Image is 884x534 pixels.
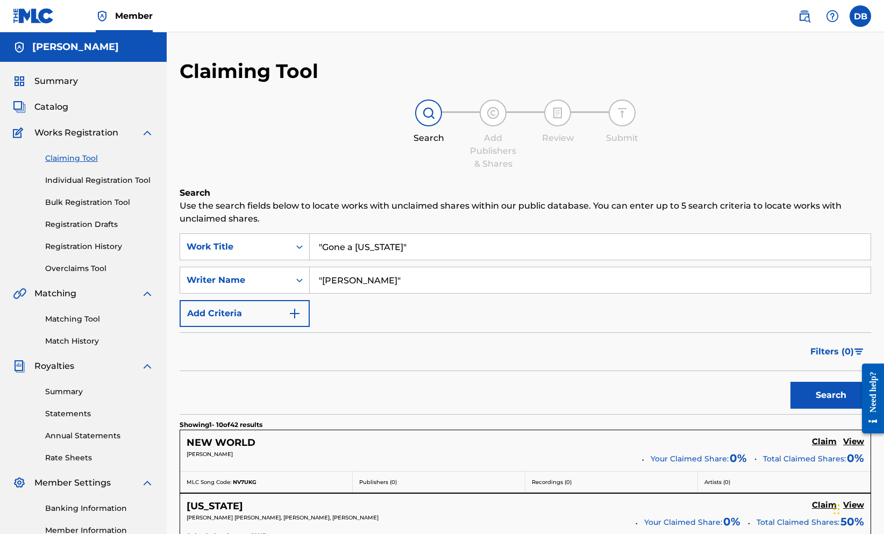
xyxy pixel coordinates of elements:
[422,106,435,119] img: step indicator icon for Search
[45,386,154,397] a: Summary
[812,437,837,447] h5: Claim
[723,514,740,530] span: 0 %
[810,345,854,358] span: Filters ( 0 )
[45,430,154,442] a: Annual Statements
[826,10,839,23] img: help
[45,241,154,252] a: Registration History
[854,352,884,446] iframe: Resource Center
[843,437,864,448] a: View
[187,240,283,253] div: Work Title
[850,5,871,27] div: User Menu
[822,5,843,27] div: Help
[704,478,864,486] p: Artists ( 0 )
[798,10,811,23] img: search
[847,450,864,466] span: 0%
[187,500,243,512] h5: NEW YORK
[13,360,26,373] img: Royalties
[833,493,840,525] div: Drag
[532,478,691,486] p: Recordings ( 0 )
[13,75,78,88] a: SummarySummary
[115,10,153,22] span: Member
[830,482,884,534] iframe: Chat Widget
[45,153,154,164] a: Claiming Tool
[595,132,649,145] div: Submit
[187,514,379,521] span: [PERSON_NAME] [PERSON_NAME], [PERSON_NAME], [PERSON_NAME]
[45,503,154,514] a: Banking Information
[45,197,154,208] a: Bulk Registration Tool
[843,437,864,447] h5: View
[644,517,722,528] span: Your Claimed Share:
[804,338,871,365] button: Filters (0)
[13,101,68,113] a: CatalogCatalog
[45,263,154,274] a: Overclaims Tool
[763,453,846,465] span: Total Claimed Shares:
[34,75,78,88] span: Summary
[13,101,26,113] img: Catalog
[288,307,301,320] img: 9d2ae6d4665cec9f34b9.svg
[187,479,231,486] span: MLC Song Code:
[13,75,26,88] img: Summary
[854,348,864,355] img: filter
[651,453,729,465] span: Your Claimed Share:
[45,452,154,464] a: Rate Sheets
[730,450,747,466] span: 0 %
[551,106,564,119] img: step indicator icon for Review
[34,101,68,113] span: Catalog
[187,274,283,287] div: Writer Name
[141,476,154,489] img: expand
[32,41,119,53] h5: Denise L. Baker, P.A.
[402,132,455,145] div: Search
[141,287,154,300] img: expand
[141,126,154,139] img: expand
[233,479,256,486] span: NV7UKG
[187,451,233,458] span: [PERSON_NAME]
[96,10,109,23] img: Top Rightsholder
[180,187,871,200] h6: Search
[34,126,118,139] span: Works Registration
[13,41,26,54] img: Accounts
[180,300,310,327] button: Add Criteria
[45,408,154,419] a: Statements
[180,200,871,225] p: Use the search fields below to locate works with unclaimed shares within our public database. You...
[45,175,154,186] a: Individual Registration Tool
[45,219,154,230] a: Registration Drafts
[794,5,815,27] a: Public Search
[180,420,262,430] p: Showing 1 - 10 of 42 results
[34,360,74,373] span: Royalties
[790,382,871,409] button: Search
[466,132,520,170] div: Add Publishers & Shares
[45,336,154,347] a: Match History
[757,517,839,527] span: Total Claimed Shares:
[187,437,255,449] h5: NEW WORLD
[531,132,584,145] div: Review
[180,233,871,414] form: Search Form
[45,314,154,325] a: Matching Tool
[812,500,837,510] h5: Claim
[141,360,154,373] img: expand
[616,106,629,119] img: step indicator icon for Submit
[180,59,318,83] h2: Claiming Tool
[13,476,26,489] img: Member Settings
[487,106,500,119] img: step indicator icon for Add Publishers & Shares
[13,8,54,24] img: MLC Logo
[13,126,27,139] img: Works Registration
[359,478,518,486] p: Publishers ( 0 )
[13,287,26,300] img: Matching
[34,476,111,489] span: Member Settings
[34,287,76,300] span: Matching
